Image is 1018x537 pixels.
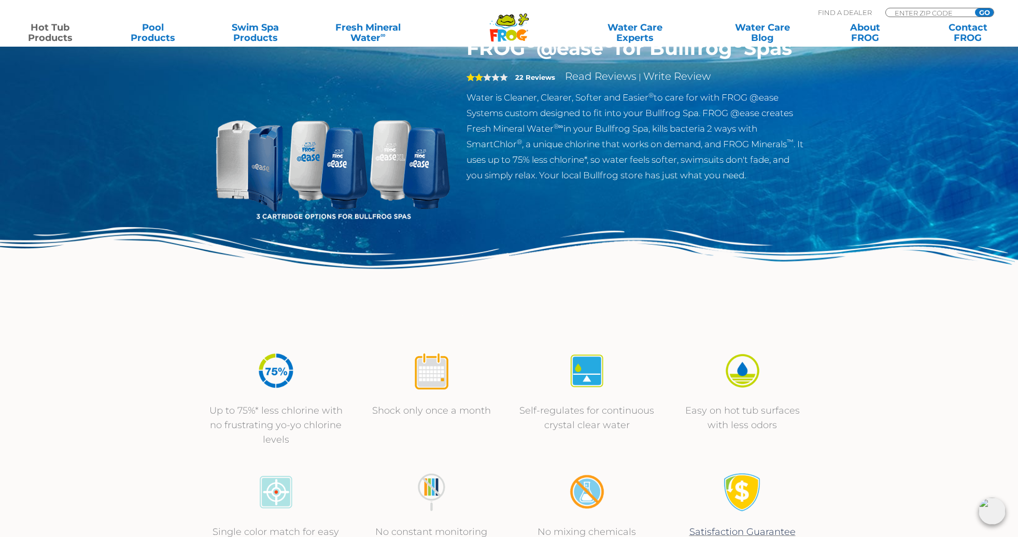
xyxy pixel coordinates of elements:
[568,473,606,512] img: no-mixing1
[257,473,295,512] img: icon-atease-color-match
[364,403,499,418] p: Shock only once a month
[603,33,615,51] sup: ®
[675,403,810,432] p: Easy on hot tub surfaces with less odors
[894,8,964,17] input: Zip Code Form
[10,22,90,43] a: Hot TubProducts
[554,122,563,130] sup: ®∞
[643,70,711,82] a: Write Review
[975,8,994,17] input: GO
[818,8,872,17] p: Find A Dealer
[412,473,451,512] img: no-constant-monitoring1
[466,90,805,183] p: Water is Cleaner, Clearer, Softer and Easier to care for with FROG @ease Systems custom designed ...
[723,473,762,512] img: Satisfaction Guarantee Icon
[515,73,555,81] strong: 22 Reviews
[732,33,744,51] sup: ®
[216,22,295,43] a: Swim SpaProducts
[318,22,418,43] a: Fresh MineralWater∞
[648,91,654,99] sup: ®
[979,498,1006,525] img: openIcon
[723,22,802,43] a: Water CareBlog
[412,351,451,390] img: icon-atease-shock-once
[113,22,193,43] a: PoolProducts
[570,22,700,43] a: Water CareExperts
[257,351,295,390] img: icon-atease-75percent-less
[525,33,536,51] sup: ®
[519,403,654,432] p: Self-regulates for continuous crystal clear water
[639,72,641,82] span: |
[568,351,606,390] img: icon-atease-self-regulates
[214,36,451,274] img: bullfrog-product-hero.png
[723,351,762,390] img: icon-atease-easy-on
[517,138,522,146] sup: ®
[380,31,386,39] sup: ∞
[466,36,805,60] h1: FROG @ease for Bullfrog Spas
[208,403,343,447] p: Up to 75%* less chlorine with no frustrating yo-yo chlorine levels
[787,138,794,146] sup: ™
[565,70,637,82] a: Read Reviews
[928,22,1008,43] a: ContactFROG
[466,73,483,81] span: 2
[825,22,905,43] a: AboutFROG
